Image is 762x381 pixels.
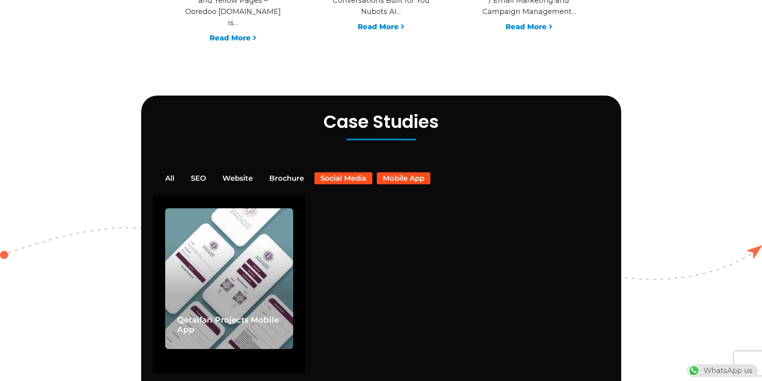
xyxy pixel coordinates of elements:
a: Read More [210,32,256,44]
button: SEO [185,172,212,184]
button: Website [216,172,259,184]
button: Mobile App [377,172,430,184]
button: Brochure [263,172,310,184]
button: Social Media [314,172,372,184]
button: All [159,172,180,184]
a: WhatsAppWhatsApp us [687,366,758,375]
h2: Case Studies [149,112,613,133]
a: Qetaifan Projects Mobile App [177,315,279,334]
img: WhatsApp [688,364,700,377]
a: Read More [506,21,552,32]
div: WhatsApp us [687,364,758,377]
a: Read More [358,21,404,32]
